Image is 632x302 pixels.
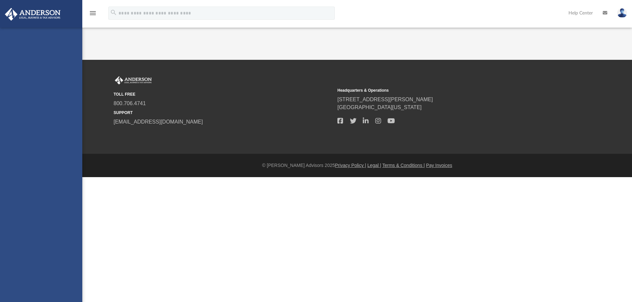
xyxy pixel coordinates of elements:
img: User Pic [617,8,627,18]
small: Headquarters & Operations [337,87,557,93]
i: search [110,9,117,16]
i: menu [89,9,97,17]
div: © [PERSON_NAME] Advisors 2025 [82,162,632,169]
a: Terms & Conditions | [382,163,425,168]
a: [STREET_ADDRESS][PERSON_NAME] [337,97,433,102]
small: SUPPORT [114,110,333,116]
a: Legal | [367,163,381,168]
img: Anderson Advisors Platinum Portal [3,8,63,21]
small: TOLL FREE [114,91,333,97]
img: Anderson Advisors Platinum Portal [114,76,153,85]
a: 800.706.4741 [114,101,146,106]
a: [GEOGRAPHIC_DATA][US_STATE] [337,105,422,110]
a: menu [89,12,97,17]
a: Privacy Policy | [335,163,366,168]
a: Pay Invoices [426,163,452,168]
a: [EMAIL_ADDRESS][DOMAIN_NAME] [114,119,203,125]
